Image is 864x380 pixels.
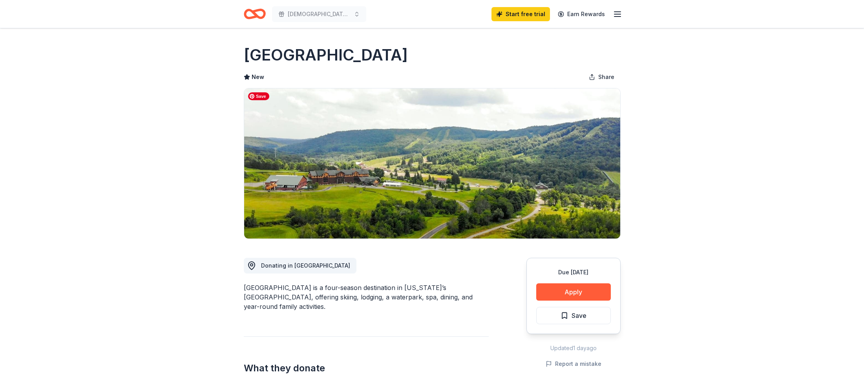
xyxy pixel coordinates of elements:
[261,262,350,269] span: Donating in [GEOGRAPHIC_DATA]
[536,268,611,277] div: Due [DATE]
[546,359,601,369] button: Report a mistake
[526,343,621,353] div: Updated 1 day ago
[536,307,611,324] button: Save
[288,9,351,19] span: [DEMOGRAPHIC_DATA] Annual Basket Party
[536,283,611,301] button: Apply
[244,44,408,66] h1: [GEOGRAPHIC_DATA]
[248,92,269,100] span: Save
[598,72,614,82] span: Share
[244,283,489,311] div: [GEOGRAPHIC_DATA] is a four-season destination in [US_STATE]’s [GEOGRAPHIC_DATA], offering skiing...
[583,69,621,85] button: Share
[244,88,620,239] img: Image for Greek Peak Mountain Resort
[553,7,610,21] a: Earn Rewards
[252,72,264,82] span: New
[244,362,489,374] h2: What they donate
[244,5,266,23] a: Home
[272,6,366,22] button: [DEMOGRAPHIC_DATA] Annual Basket Party
[572,310,586,321] span: Save
[491,7,550,21] a: Start free trial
